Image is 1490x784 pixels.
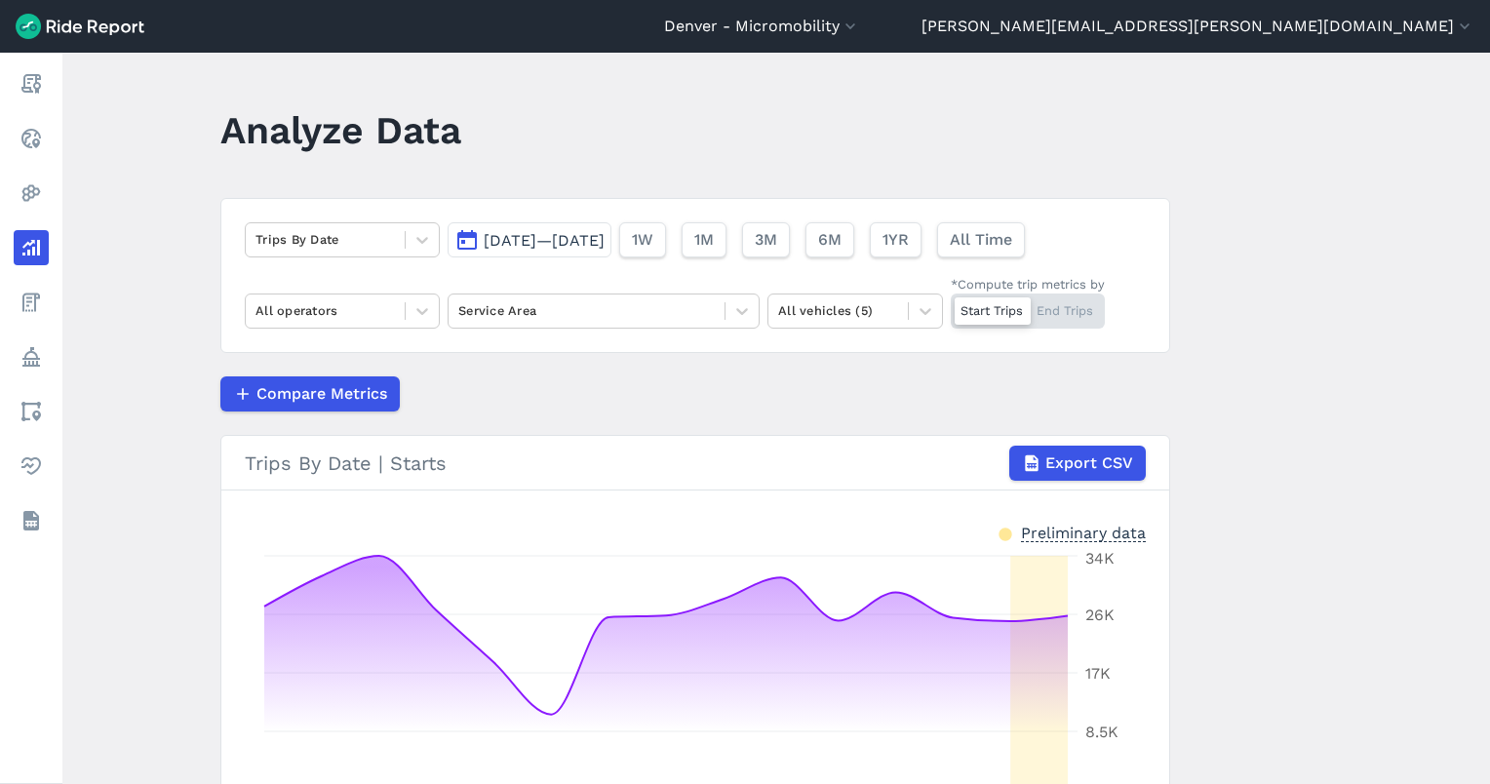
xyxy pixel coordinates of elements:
[14,449,49,484] a: Health
[1085,664,1111,683] tspan: 17K
[1021,522,1146,542] div: Preliminary data
[742,222,790,257] button: 3M
[245,446,1146,481] div: Trips By Date | Starts
[14,121,49,156] a: Realtime
[818,228,842,252] span: 6M
[664,15,860,38] button: Denver - Micromobility
[256,382,387,406] span: Compare Metrics
[1009,446,1146,481] button: Export CSV
[14,339,49,374] a: Policy
[484,231,605,250] span: [DATE]—[DATE]
[951,275,1105,294] div: *Compute trip metrics by
[805,222,854,257] button: 6M
[950,228,1012,252] span: All Time
[1085,606,1115,624] tspan: 26K
[14,176,49,211] a: Heatmaps
[755,228,777,252] span: 3M
[882,228,909,252] span: 1YR
[937,222,1025,257] button: All Time
[14,66,49,101] a: Report
[220,103,461,157] h1: Analyze Data
[921,15,1474,38] button: [PERSON_NAME][EMAIL_ADDRESS][PERSON_NAME][DOMAIN_NAME]
[619,222,666,257] button: 1W
[1045,451,1133,475] span: Export CSV
[870,222,921,257] button: 1YR
[14,285,49,320] a: Fees
[694,228,714,252] span: 1M
[632,228,653,252] span: 1W
[14,503,49,538] a: Datasets
[1085,723,1118,741] tspan: 8.5K
[220,376,400,412] button: Compare Metrics
[16,14,144,39] img: Ride Report
[1085,549,1115,568] tspan: 34K
[448,222,611,257] button: [DATE]—[DATE]
[14,394,49,429] a: Areas
[682,222,726,257] button: 1M
[14,230,49,265] a: Analyze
